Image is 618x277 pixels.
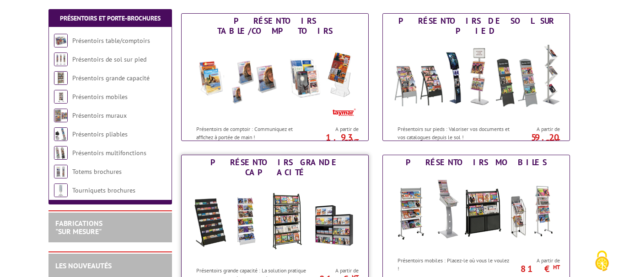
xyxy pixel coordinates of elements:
img: Présentoirs de sol sur pied [392,38,561,120]
a: Présentoirs table/comptoirs [72,37,150,45]
button: Cookies (fenêtre modale) [586,246,618,277]
a: Présentoirs grande capacité [72,74,150,82]
a: FABRICATIONS"Sur Mesure" [55,219,102,236]
div: Présentoirs table/comptoirs [184,16,366,36]
img: Totems brochures [54,165,68,178]
span: A partir de [513,125,560,133]
p: Présentoirs mobiles : Placez-le où vous le voulez ! [398,256,511,272]
sup: HT [352,137,359,145]
sup: HT [553,263,560,271]
span: A partir de [312,125,359,133]
a: Présentoirs pliables [72,130,128,138]
span: A partir de [513,257,560,264]
div: Présentoirs mobiles [385,157,567,167]
p: 59.20 € [509,135,560,146]
a: Présentoirs et Porte-brochures [60,14,161,22]
img: Présentoirs muraux [54,109,68,122]
sup: HT [553,137,560,145]
img: Présentoirs grande capacité [190,180,360,262]
p: Présentoirs sur pieds : Valoriser vos documents et vos catalogues depuis le sol ! [398,125,511,141]
img: Présentoirs mobiles [392,170,561,252]
img: Présentoirs table/comptoirs [54,34,68,47]
a: Présentoirs de sol sur pied Présentoirs de sol sur pied Présentoirs sur pieds : Valoriser vos doc... [382,13,570,141]
img: Présentoirs mobiles [54,90,68,104]
p: 1.93 € [307,135,359,146]
a: Présentoirs multifonctions [72,149,146,157]
a: Présentoirs de sol sur pied [72,55,146,63]
a: Tourniquets brochures [72,186,135,194]
a: LES NOUVEAUTÉS [55,261,112,270]
img: Présentoirs de sol sur pied [54,52,68,66]
div: Présentoirs de sol sur pied [385,16,567,36]
img: Tourniquets brochures [54,183,68,197]
img: Présentoirs grande capacité [54,71,68,85]
img: Cookies (fenêtre modale) [591,250,613,272]
img: Présentoirs multifonctions [54,146,68,160]
p: 81 € [509,266,560,272]
img: Présentoirs table/comptoirs [190,38,360,120]
a: Présentoirs muraux [72,111,127,120]
img: Présentoirs pliables [54,127,68,141]
a: Présentoirs mobiles [72,93,128,101]
span: A partir de [312,267,359,274]
a: Présentoirs table/comptoirs Présentoirs table/comptoirs Présentoirs de comptoir : Communiquez et ... [181,13,369,141]
div: Présentoirs grande capacité [184,157,366,178]
p: Présentoirs de comptoir : Communiquez et affichez à portée de main ! [196,125,310,141]
a: Totems brochures [72,167,122,176]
